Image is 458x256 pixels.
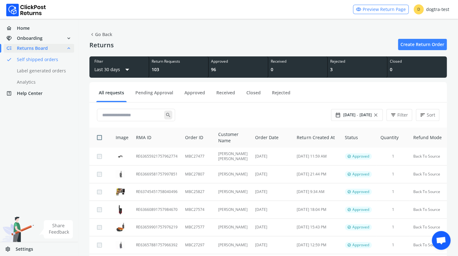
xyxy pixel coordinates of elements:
[410,183,447,201] td: Back To Source
[181,218,214,236] td: MBC27577
[271,66,325,73] div: 0
[214,90,238,101] a: Received
[420,111,425,119] span: sort
[390,66,445,73] div: 0
[352,154,369,159] span: Approved
[410,218,447,236] td: Back To Source
[251,165,293,183] td: [DATE]
[123,64,132,75] span: arrow_drop_down
[66,34,72,43] span: expand_more
[376,128,409,148] th: Quantity
[152,59,206,64] div: Return Requests
[108,128,132,148] th: Image
[360,112,372,118] span: [DATE]
[293,201,341,219] td: [DATE] 18:04 PM
[4,89,74,98] a: help_centerHelp Center
[116,222,125,232] img: row_image
[6,55,12,64] span: done
[376,148,409,165] td: 1
[293,218,341,236] td: [DATE] 15:43 PM
[341,128,377,148] th: Status
[116,205,125,214] img: row_image
[352,243,369,248] span: Approved
[132,236,181,254] td: RE63657881757966392
[416,109,439,121] button: sortSort
[352,225,369,230] span: Approved
[376,201,409,219] td: 1
[398,39,447,50] a: Create Return Order
[6,34,17,43] span: handshake
[116,241,125,249] img: row_image
[343,112,355,118] span: [DATE]
[251,236,293,254] td: [DATE]
[347,172,351,177] span: verified
[410,165,447,183] td: Back To Source
[251,148,293,165] td: [DATE]
[293,148,341,165] td: [DATE] 11:59 AM
[373,111,379,119] span: close
[251,218,293,236] td: [DATE]
[214,218,251,236] td: [PERSON_NAME]
[132,183,181,201] td: RE63745451758040496
[347,225,351,230] span: verified
[181,236,214,254] td: MBC27297
[89,41,114,49] h4: Returns
[376,165,409,183] td: 1
[181,183,214,201] td: MBC25827
[164,111,172,119] span: search
[410,201,447,219] td: Back To Source
[251,128,293,148] th: Order Date
[6,4,46,16] img: Logo
[181,128,214,148] th: Order ID
[410,148,447,165] td: Back To Source
[293,236,341,254] td: [DATE] 12:59 PM
[89,30,112,39] span: Go Back
[89,30,95,39] span: chevron_left
[4,24,74,33] a: homeHome
[251,201,293,219] td: [DATE]
[6,24,17,33] span: home
[4,66,82,75] a: Label generated orders
[410,128,447,148] th: Refund Mode
[94,59,144,64] div: Filter
[414,4,424,14] span: D
[244,90,263,101] a: Closed
[352,207,369,212] span: Approved
[211,66,265,73] div: 96
[132,148,181,165] td: RE63655921757962774
[214,201,251,219] td: [PERSON_NAME]
[116,170,125,178] img: row_image
[390,59,445,64] div: Closed
[132,165,181,183] td: RE63669581757997851
[16,246,33,252] span: Settings
[410,236,447,254] td: Back To Source
[330,66,385,73] div: 3
[335,111,341,119] span: date_range
[376,236,409,254] td: 1
[414,4,449,14] div: dogtra-test
[214,183,251,201] td: [PERSON_NAME]
[116,187,125,196] img: row_image
[132,201,181,219] td: RE63660891757984670
[6,44,17,53] span: low_priority
[397,112,408,118] span: Filter
[347,154,351,159] span: verified
[352,189,369,194] span: Approved
[4,78,82,86] a: Analytics
[4,55,82,64] a: doneSelf shipped orders
[357,112,358,118] span: -
[133,90,176,101] a: Pending Approval
[251,183,293,201] td: [DATE]
[211,59,265,64] div: Approved
[293,128,341,148] th: Return Created At
[17,35,43,41] span: Onboarding
[347,207,351,212] span: verified
[293,165,341,183] td: [DATE] 21:44 PM
[132,218,181,236] td: RE63659901757976219
[352,172,369,177] span: Approved
[390,111,396,119] span: filter_list
[269,90,293,101] a: Rejected
[6,89,17,98] span: help_center
[66,44,72,53] span: expand_less
[293,183,341,201] td: [DATE] 9:34 AM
